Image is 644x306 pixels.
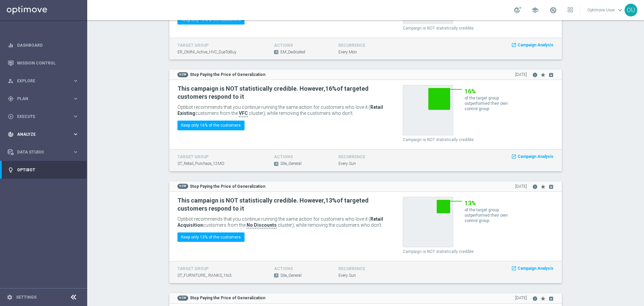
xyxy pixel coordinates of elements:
[177,196,388,213] h2: This campaign is NOT statistically credible. However, of targeted customers respond to it
[72,95,79,102] i: keyboard_arrow_right
[249,111,354,116] span: cluster), while removing the customers who don’t.
[7,43,79,48] button: equalizer Dashboard
[338,273,356,278] span: Every Sun
[280,273,302,278] span: Site_General
[72,113,79,120] i: keyboard_arrow_right
[16,295,37,299] a: Settings
[8,96,14,102] i: gps_fixed
[532,293,538,301] button: info
[539,69,546,78] button: star
[8,54,79,72] div: Mission Control
[17,161,79,179] a: Optibot
[540,296,546,301] i: star
[403,137,554,142] p: Campaign is NOT statistically credible
[8,131,72,137] div: Analyze
[511,42,517,48] i: launch
[7,60,79,66] button: Mission Control
[177,232,245,242] button: Keep only 13% of the customers
[547,293,554,301] button: archive
[177,296,188,301] span: NEW
[532,72,538,78] i: info
[72,131,79,137] i: keyboard_arrow_right
[190,72,265,77] strong: Stop Paying the Price of Generalization
[177,72,188,77] span: NEW
[177,121,245,130] button: Keep only 16% of the customers
[177,273,231,278] span: ST_FURNITURE_ RANKS_1to3
[72,149,79,155] i: keyboard_arrow_right
[547,69,554,78] button: archive
[7,78,79,84] button: person_search Explore keyboard_arrow_right
[274,43,328,48] h4: actions
[548,72,554,78] i: archive
[177,216,383,228] b: Retail Acquisition
[8,131,14,137] i: track_changes
[511,154,517,160] i: launch
[190,296,265,300] strong: Stop Paying the Price of Generalization
[280,161,302,167] span: Site_General
[548,296,554,301] i: archive
[280,49,305,55] span: EM_Dedicated
[274,50,278,54] span: A
[338,43,393,48] h4: recurrence
[17,150,72,154] span: Data Studio
[325,85,337,92] b: 16%
[177,266,264,271] h4: target group
[465,95,512,112] p: of the target group outperformed their own control group
[8,78,72,84] div: Explore
[8,78,14,84] i: person_search
[8,36,79,54] div: Dashboard
[274,162,278,166] span: A
[72,78,79,84] i: keyboard_arrow_right
[8,161,79,179] div: Optibot
[17,79,72,83] span: Explore
[274,155,328,159] h4: actions
[7,114,79,119] button: play_circle_outline Execute keyboard_arrow_right
[177,216,383,228] span: Optibot recommends that you continue running the same action for customers who love it ( customer...
[325,197,337,204] b: 13%
[532,184,538,189] i: info
[532,69,538,78] button: info
[540,184,546,189] i: star
[547,181,554,189] button: archive
[8,167,14,173] i: lightbulb
[539,293,546,301] button: star
[177,43,264,48] h4: target group
[177,184,188,189] span: NEW
[587,5,625,15] a: Optimove Userkeyboard_arrow_down
[515,72,527,78] span: [DATE]
[540,72,546,78] i: star
[278,222,382,228] span: cluster), while removing the customers who don’t.
[518,42,553,48] span: Campaign Analysis
[8,149,72,155] div: Data Studio
[17,132,72,136] span: Analyze
[532,296,538,301] i: info
[465,87,512,95] h2: 16%
[17,36,79,54] a: Dashboard
[177,155,264,159] h4: target group
[465,207,512,223] p: of the target group outperformed their own control group
[8,96,72,102] div: Plan
[539,181,546,189] button: star
[338,49,357,55] span: Every Mon
[190,184,265,189] strong: Stop Paying the Price of Generalization
[7,294,13,300] i: settings
[338,266,393,271] h4: recurrence
[403,26,554,31] p: Campaign is NOT statistically credible
[465,199,512,207] h2: 13%
[274,266,328,271] h4: actions
[515,184,527,189] span: [DATE]
[7,96,79,101] button: gps_fixed Plan keyboard_arrow_right
[239,111,248,116] b: VFC
[17,54,79,72] a: Mission Control
[625,4,637,16] div: OU
[177,49,236,55] span: ER_OMNI_Active_HVC_DueToBuy
[531,6,539,14] span: school
[8,114,14,120] i: play_circle_outline
[518,266,553,271] span: Campaign Analysis
[17,97,72,101] span: Plan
